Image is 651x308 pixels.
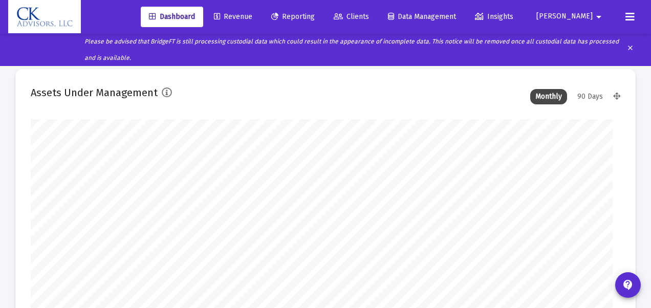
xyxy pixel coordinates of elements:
a: Insights [467,7,522,27]
span: Reporting [271,12,315,21]
a: Revenue [206,7,261,27]
div: 90 Days [572,89,608,104]
h2: Assets Under Management [31,84,158,101]
span: Clients [334,12,369,21]
button: [PERSON_NAME] [524,6,617,27]
mat-icon: arrow_drop_down [593,7,605,27]
a: Data Management [380,7,464,27]
span: Dashboard [149,12,195,21]
span: Insights [475,12,513,21]
div: Monthly [530,89,567,104]
mat-icon: clear [626,42,634,57]
a: Reporting [263,7,323,27]
i: Please be advised that BridgeFT is still processing custodial data which could result in the appe... [84,38,619,61]
span: [PERSON_NAME] [536,12,593,21]
img: Dashboard [16,7,73,27]
a: Dashboard [141,7,203,27]
span: Revenue [214,12,252,21]
mat-icon: contact_support [622,279,634,291]
span: Data Management [388,12,456,21]
a: Clients [325,7,377,27]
